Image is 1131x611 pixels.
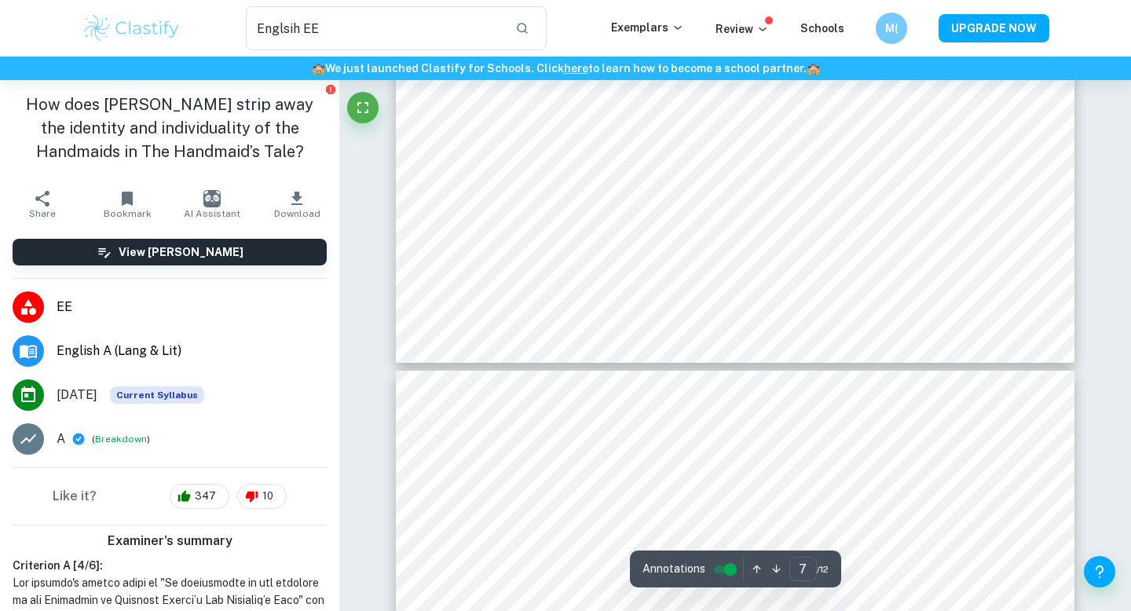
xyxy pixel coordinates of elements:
[53,487,97,506] h6: Like it?
[57,342,327,360] span: English A (Lang & Lit)
[110,386,204,404] div: This exemplar is based on the current syllabus. Feel free to refer to it for inspiration/ideas wh...
[184,208,240,219] span: AI Assistant
[564,62,588,75] a: here
[110,386,204,404] span: Current Syllabus
[324,83,336,95] button: Report issue
[347,92,379,123] button: Fullscreen
[170,484,229,509] div: 347
[254,488,282,504] span: 10
[85,182,170,226] button: Bookmark
[274,208,320,219] span: Download
[800,22,844,35] a: Schools
[642,561,705,577] span: Annotations
[3,60,1128,77] h6: We just launched Clastify for Schools. Click to learn how to become a school partner.
[29,208,56,219] span: Share
[246,6,503,50] input: Search for any exemplars...
[119,243,243,261] h6: View [PERSON_NAME]
[807,62,820,75] span: 🏫
[104,208,152,219] span: Bookmark
[817,562,829,576] span: / 12
[203,190,221,207] img: AI Assistant
[13,93,327,163] h1: How does [PERSON_NAME] strip away the identity and individuality of the Handmaids in The Handmaid...
[312,62,325,75] span: 🏫
[57,298,327,316] span: EE
[939,14,1049,42] button: UPGRADE NOW
[57,430,65,448] p: A
[716,20,769,38] p: Review
[876,13,907,44] button: M(
[6,532,333,551] h6: Examiner's summary
[883,20,901,37] h6: M(
[13,239,327,265] button: View [PERSON_NAME]
[237,484,287,509] div: 10
[57,386,97,404] span: [DATE]
[611,19,684,36] p: Exemplars
[92,432,150,447] span: ( )
[13,557,327,574] h6: Criterion A [ 4 / 6 ]:
[95,432,147,446] button: Breakdown
[186,488,225,504] span: 347
[1084,556,1115,587] button: Help and Feedback
[254,182,339,226] button: Download
[82,13,181,44] img: Clastify logo
[170,182,254,226] button: AI Assistant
